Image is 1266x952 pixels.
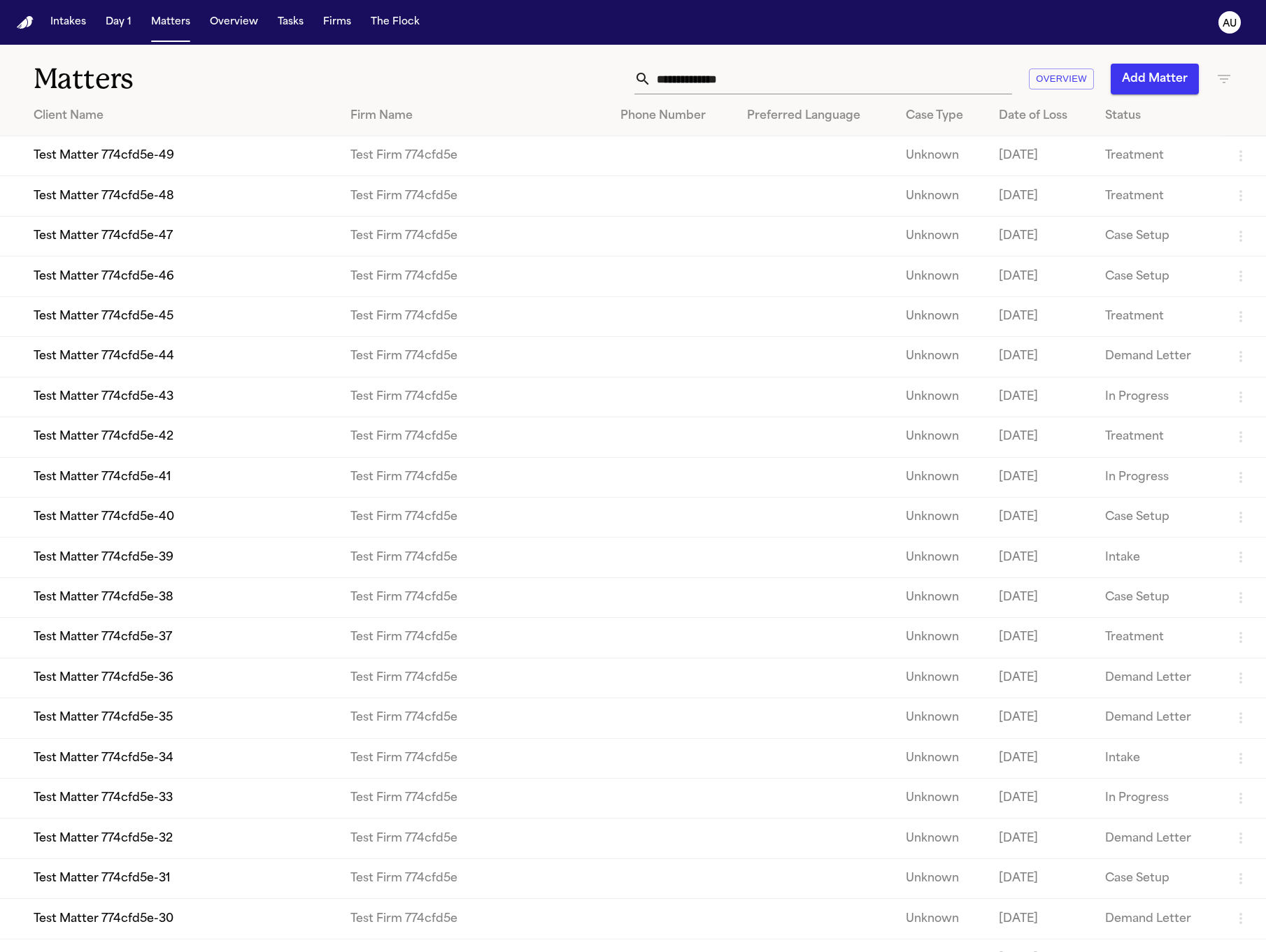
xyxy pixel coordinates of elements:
[895,738,988,778] td: Unknown
[339,658,609,698] td: Test Firm 774cfd5e
[1094,738,1221,778] td: Intake
[988,779,1094,818] td: [DATE]
[988,417,1094,457] td: [DATE]
[988,858,1094,898] td: [DATE]
[1094,296,1221,336] td: Treatment
[988,497,1094,537] td: [DATE]
[895,858,988,898] td: Unknown
[895,658,988,698] td: Unknown
[145,10,196,35] button: Matters
[895,457,988,497] td: Unknown
[895,779,988,818] td: Unknown
[988,658,1094,698] td: [DATE]
[1094,136,1221,176] td: Treatment
[988,538,1094,577] td: [DATE]
[895,618,988,658] td: Unknown
[988,377,1094,417] td: [DATE]
[988,618,1094,658] td: [DATE]
[1111,64,1199,94] button: Add Matter
[339,738,609,778] td: Test Firm 774cfd5e
[339,618,609,658] td: Test Firm 774cfd5e
[895,257,988,296] td: Unknown
[339,216,609,256] td: Test Firm 774cfd5e
[339,377,609,417] td: Test Firm 774cfd5e
[988,899,1094,939] td: [DATE]
[339,257,609,296] td: Test Firm 774cfd5e
[1094,577,1221,617] td: Case Setup
[988,738,1094,778] td: [DATE]
[17,16,34,29] img: Finch Logo
[895,818,988,858] td: Unknown
[1094,698,1221,738] td: Demand Letter
[1094,417,1221,457] td: Treatment
[895,417,988,457] td: Unknown
[100,10,137,35] a: Day 1
[17,16,34,29] a: Home
[1105,108,1210,124] div: Status
[339,296,609,336] td: Test Firm 774cfd5e
[1094,618,1221,658] td: Treatment
[895,497,988,537] td: Unknown
[895,577,988,617] td: Unknown
[620,108,724,124] div: Phone Number
[895,698,988,738] td: Unknown
[318,10,357,35] button: Firms
[988,457,1094,497] td: [DATE]
[1094,658,1221,698] td: Demand Letter
[1094,216,1221,256] td: Case Setup
[339,136,609,176] td: Test Firm 774cfd5e
[988,136,1094,176] td: [DATE]
[1094,497,1221,537] td: Case Setup
[1094,538,1221,577] td: Intake
[339,577,609,617] td: Test Firm 774cfd5e
[1094,858,1221,898] td: Case Setup
[34,108,328,124] div: Client Name
[988,216,1094,256] td: [DATE]
[350,108,598,124] div: Firm Name
[895,216,988,256] td: Unknown
[339,698,609,738] td: Test Firm 774cfd5e
[339,176,609,216] td: Test Firm 774cfd5e
[1094,257,1221,296] td: Case Setup
[1094,377,1221,417] td: In Progress
[1094,779,1221,818] td: In Progress
[339,337,609,377] td: Test Firm 774cfd5e
[339,818,609,858] td: Test Firm 774cfd5e
[1223,19,1237,29] text: AU
[204,10,264,35] button: Overview
[988,818,1094,858] td: [DATE]
[895,176,988,216] td: Unknown
[1094,818,1221,858] td: Demand Letter
[988,577,1094,617] td: [DATE]
[339,457,609,497] td: Test Firm 774cfd5e
[339,899,609,939] td: Test Firm 774cfd5e
[34,62,380,96] h1: Matters
[988,176,1094,216] td: [DATE]
[1094,176,1221,216] td: Treatment
[895,136,988,176] td: Unknown
[1094,899,1221,939] td: Demand Letter
[988,698,1094,738] td: [DATE]
[339,417,609,457] td: Test Firm 774cfd5e
[988,296,1094,336] td: [DATE]
[895,296,988,336] td: Unknown
[365,10,425,35] button: The Flock
[988,257,1094,296] td: [DATE]
[747,108,883,124] div: Preferred Language
[339,779,609,818] td: Test Firm 774cfd5e
[339,538,609,577] td: Test Firm 774cfd5e
[272,10,309,35] button: Tasks
[339,858,609,898] td: Test Firm 774cfd5e
[45,10,92,35] button: Intakes
[1029,68,1094,90] button: Overview
[895,337,988,377] td: Unknown
[988,337,1094,377] td: [DATE]
[999,108,1083,124] div: Date of Loss
[1094,457,1221,497] td: In Progress
[906,108,976,124] div: Case Type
